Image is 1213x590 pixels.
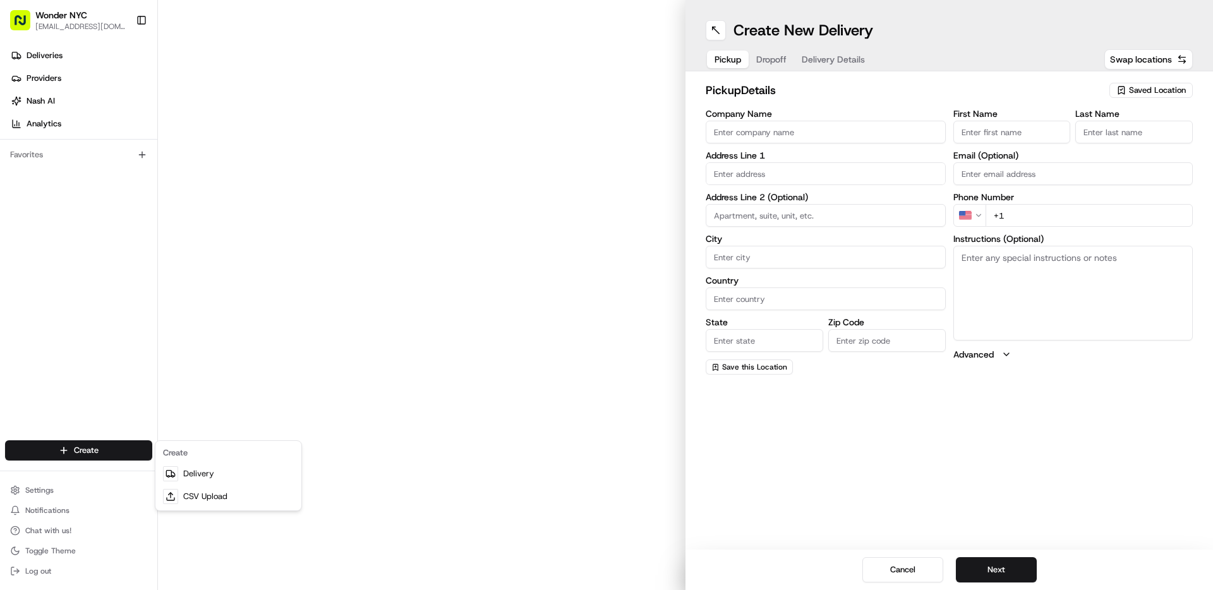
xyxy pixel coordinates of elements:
[13,164,81,174] div: Past conversations
[1075,109,1193,118] label: Last Name
[1110,53,1172,66] span: Swap locations
[706,234,946,243] label: City
[756,53,787,66] span: Dropoff
[722,362,787,372] span: Save this Location
[733,20,873,40] h1: Create New Delivery
[25,485,54,495] span: Settings
[706,276,946,285] label: Country
[27,50,63,61] span: Deliveries
[953,121,1071,143] input: Enter first name
[953,109,1071,118] label: First Name
[706,318,823,327] label: State
[802,53,865,66] span: Delivery Details
[27,95,55,107] span: Nash AI
[102,277,208,300] a: 💻API Documentation
[27,73,61,84] span: Providers
[170,196,174,206] span: •
[57,121,207,133] div: Start new chat
[953,234,1193,243] label: Instructions (Optional)
[177,196,203,206] span: [DATE]
[89,313,153,323] a: Powered byPylon
[706,121,946,143] input: Enter company name
[862,557,943,582] button: Cancel
[828,318,946,327] label: Zip Code
[119,282,203,295] span: API Documentation
[706,246,946,268] input: Enter city
[25,546,76,556] span: Toggle Theme
[158,462,299,485] a: Delivery
[33,81,208,95] input: Clear
[57,133,174,143] div: We're available if you need us!
[13,13,38,38] img: Nash
[706,204,946,227] input: Apartment, suite, unit, etc.
[953,193,1193,202] label: Phone Number
[13,218,33,238] img: Dianne Alexi Soriano
[107,284,117,294] div: 💻
[13,284,23,294] div: 📗
[986,204,1193,227] input: Enter phone number
[706,193,946,202] label: Address Line 2 (Optional)
[13,184,33,204] img: Dianne Alexi Soriano
[39,230,167,240] span: [PERSON_NAME] [PERSON_NAME]
[25,566,51,576] span: Log out
[25,196,35,207] img: 1736555255976-a54dd68f-1ca7-489b-9aae-adbdc363a1c4
[25,231,35,241] img: 1736555255976-a54dd68f-1ca7-489b-9aae-adbdc363a1c4
[953,162,1193,185] input: Enter email address
[828,329,946,352] input: Enter zip code
[706,151,946,160] label: Address Line 1
[1129,85,1186,96] span: Saved Location
[35,21,126,32] span: [EMAIL_ADDRESS][DOMAIN_NAME]
[177,230,203,240] span: [DATE]
[25,505,69,515] span: Notifications
[39,196,167,206] span: [PERSON_NAME] [PERSON_NAME]
[74,445,99,456] span: Create
[25,526,71,536] span: Chat with us!
[215,124,230,140] button: Start new chat
[706,109,946,118] label: Company Name
[706,81,1102,99] h2: pickup Details
[5,145,152,165] div: Favorites
[126,313,153,323] span: Pylon
[13,51,230,71] p: Welcome 👋
[196,162,230,177] button: See all
[158,485,299,508] a: CSV Upload
[158,443,299,462] div: Create
[35,9,87,21] span: Wonder NYC
[956,557,1037,582] button: Next
[953,151,1193,160] label: Email (Optional)
[25,282,97,295] span: Knowledge Base
[8,277,102,300] a: 📗Knowledge Base
[715,53,741,66] span: Pickup
[706,329,823,352] input: Enter state
[27,121,49,143] img: 1732323095091-59ea418b-cfe3-43c8-9ae0-d0d06d6fd42c
[27,118,61,129] span: Analytics
[706,287,946,310] input: Enter country
[706,162,946,185] input: Enter address
[1075,121,1193,143] input: Enter last name
[953,348,994,361] label: Advanced
[170,230,174,240] span: •
[13,121,35,143] img: 1736555255976-a54dd68f-1ca7-489b-9aae-adbdc363a1c4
